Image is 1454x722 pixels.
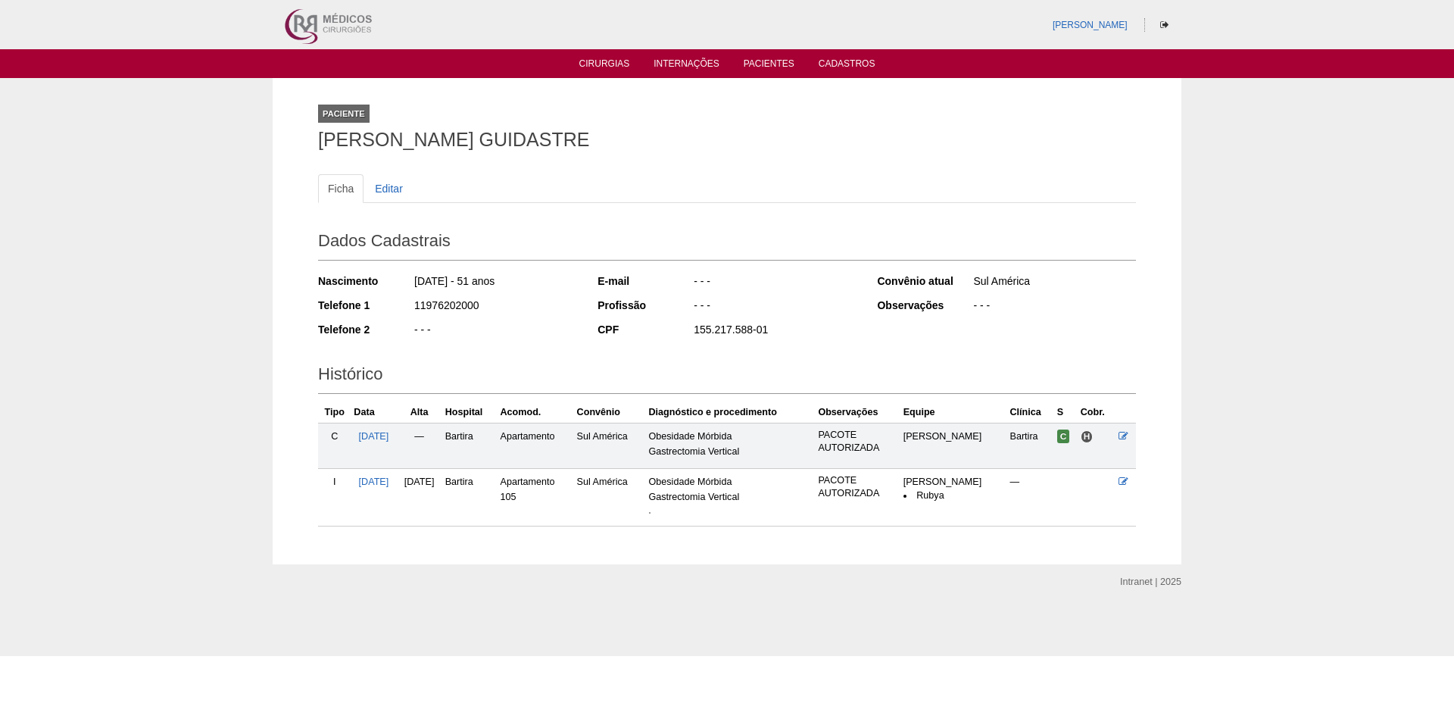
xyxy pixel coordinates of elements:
div: Observações [877,298,972,313]
th: Acomod. [497,402,573,424]
th: Observações [815,402,900,424]
div: Paciente [318,105,370,123]
th: Convênio [574,402,646,424]
div: - - - [413,322,577,341]
div: Intranet | 2025 [1120,574,1181,589]
div: I [321,474,348,489]
div: - - - [692,273,856,292]
div: Convênio atual [877,273,972,289]
h2: Histórico [318,359,1136,394]
th: Data [351,402,396,424]
th: Clínica [1006,402,1053,424]
a: Editar [365,174,413,203]
p: PACOTE AUTORIZADA [818,429,897,455]
div: Nascimento [318,273,413,289]
div: 155.217.588-01 [692,322,856,341]
p: PACOTE AUTORIZADA [818,474,897,500]
td: — [1006,469,1053,527]
td: Bartira [442,423,498,468]
td: Obesidade Mórbida Gastrectomia Vertical [646,423,816,468]
a: [DATE] [359,477,389,487]
a: Ficha [318,174,363,203]
div: Profissão [598,298,692,313]
th: Equipe [900,402,1007,424]
div: C [321,429,348,444]
th: Alta [397,402,442,424]
h1: [PERSON_NAME] GUIDASTRE [318,130,1136,149]
td: [PERSON_NAME] [900,469,1007,527]
td: — [397,423,442,468]
div: - - - [692,298,856,317]
div: 11976202000 [413,298,577,317]
div: CPF [598,322,692,337]
td: Bartira [442,469,498,527]
a: Pacientes [744,58,794,73]
h2: Dados Cadastrais [318,226,1136,261]
a: [PERSON_NAME] [1053,20,1128,30]
th: Diagnóstico e procedimento [646,402,816,424]
li: Rubya [903,489,1004,503]
a: [DATE] [359,431,389,442]
span: Confirmada [1057,430,1070,443]
th: Hospital [442,402,498,424]
td: Bartira [1006,423,1053,468]
div: Telefone 1 [318,298,413,313]
td: [PERSON_NAME] [900,423,1007,468]
a: Cadastros [819,58,875,73]
td: Obesidade Mórbida Gastrectomia Vertical [646,469,816,527]
td: Sul América [574,423,646,468]
i: Sair [1160,20,1169,30]
th: Cobr. [1078,402,1116,424]
div: - - - [972,298,1136,317]
div: E-mail [598,273,692,289]
div: Sul América [972,273,1136,292]
div: Telefone 2 [318,322,413,337]
td: Apartamento [497,423,573,468]
td: Sul América [574,469,646,527]
div: [DATE] - 51 anos [413,273,577,292]
span: Hospital [1081,430,1094,443]
span: [DATE] [404,477,435,487]
a: Cirurgias [579,58,630,73]
td: Apartamento 105 [497,469,573,527]
th: S [1054,402,1078,424]
a: Internações [654,58,719,73]
th: Tipo [318,402,351,424]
